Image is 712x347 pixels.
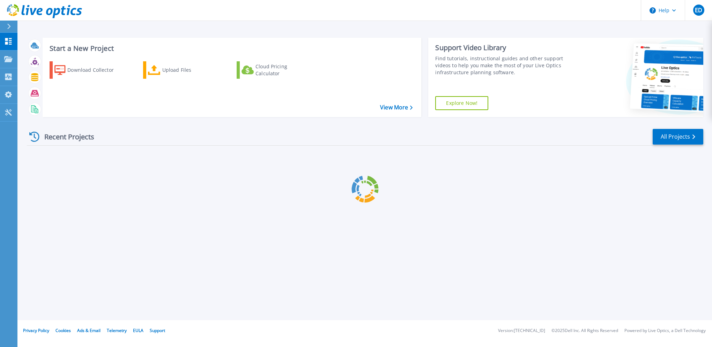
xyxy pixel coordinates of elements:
[380,104,413,111] a: View More
[67,63,123,77] div: Download Collector
[695,7,702,13] span: ED
[435,43,576,52] div: Support Video Library
[133,327,143,333] a: EULA
[77,327,101,333] a: Ads & Email
[435,96,488,110] a: Explore Now!
[624,329,706,333] li: Powered by Live Optics, a Dell Technology
[55,327,71,333] a: Cookies
[255,63,311,77] div: Cloud Pricing Calculator
[50,61,127,79] a: Download Collector
[150,327,165,333] a: Support
[435,55,576,76] div: Find tutorials, instructional guides and other support videos to help you make the most of your L...
[498,329,545,333] li: Version: [TECHNICAL_ID]
[50,45,413,52] h3: Start a New Project
[653,129,703,145] a: All Projects
[237,61,314,79] a: Cloud Pricing Calculator
[551,329,618,333] li: © 2025 Dell Inc. All Rights Reserved
[107,327,127,333] a: Telemetry
[23,327,49,333] a: Privacy Policy
[162,63,218,77] div: Upload Files
[143,61,221,79] a: Upload Files
[27,128,104,145] div: Recent Projects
